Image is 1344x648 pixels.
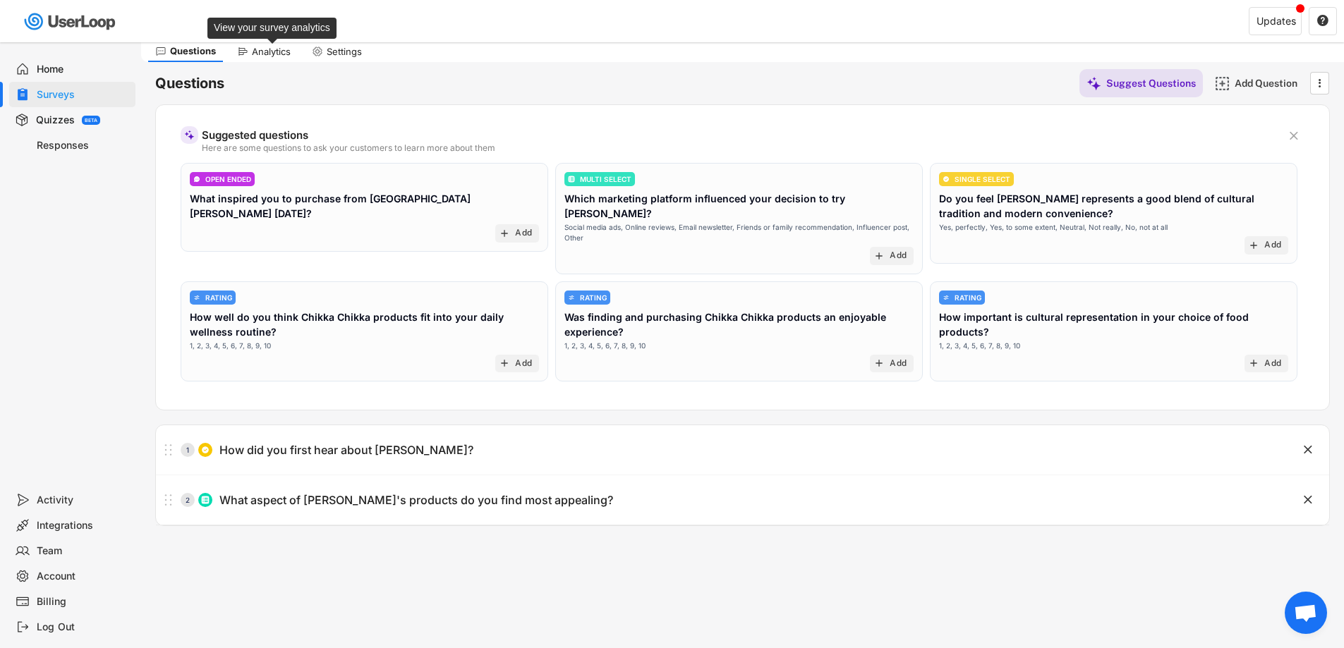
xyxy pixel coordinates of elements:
div: Surveys [37,88,130,102]
div: 1 [181,446,195,453]
h6: Questions [155,74,224,93]
div: Add [515,358,532,369]
div: Team [37,544,130,558]
div: 2 [181,496,195,503]
div: Add [890,250,907,262]
img: AddMajor.svg [1215,76,1230,91]
img: MagicMajor%20%28Purple%29.svg [184,130,195,140]
div: Add [1264,358,1281,369]
button:  [1301,493,1315,507]
img: AdjustIcon.svg [568,294,575,301]
text:  [1317,14,1328,27]
img: ListMajor.svg [568,176,575,183]
div: Here are some questions to ask your customers to learn more about them [202,144,1276,152]
div: Which marketing platform influenced your decision to try [PERSON_NAME]? [564,191,914,221]
div: Quizzes [36,114,75,127]
div: Home [37,63,130,76]
div: Was finding and purchasing Chikka Chikka products an enjoyable experience? [564,310,914,339]
div: 1, 2, 3, 4, 5, 6, 7, 8, 9, 10 [564,341,646,351]
div: What inspired you to purchase from [GEOGRAPHIC_DATA][PERSON_NAME] [DATE]? [190,191,539,221]
div: Updates [1257,16,1296,26]
div: Questions [170,45,216,57]
img: ListMajor.svg [201,496,210,504]
div: What aspect of [PERSON_NAME]'s products do you find most appealing? [219,493,613,508]
img: MagicMajor%20%28Purple%29.svg [1086,76,1101,91]
div: Settings [327,46,362,58]
div: SINGLE SELECT [955,176,1010,183]
div: How did you first hear about [PERSON_NAME]? [219,443,473,458]
button: add [873,357,885,369]
div: Add [515,228,532,239]
img: userloop-logo-01.svg [21,7,121,36]
div: Add Question [1235,77,1305,90]
div: Log Out [37,621,130,634]
button: add [499,228,510,239]
img: CircleTickMinorWhite.svg [943,176,950,183]
div: 1, 2, 3, 4, 5, 6, 7, 8, 9, 10 [939,341,1020,351]
text:  [1304,442,1312,457]
div: Yes, perfectly, Yes, to some extent, Neutral, Not really, No, not at all [939,222,1168,233]
div: How important is cultural representation in your choice of food products? [939,310,1288,339]
button: add [499,357,510,369]
div: Billing [37,595,130,609]
text:  [1319,75,1321,90]
button:  [1287,129,1301,143]
div: Suggested questions [202,130,1276,140]
img: ConversationMinor.svg [193,176,200,183]
img: AdjustIcon.svg [943,294,950,301]
div: Add [890,358,907,369]
button:  [1312,73,1326,94]
div: RATING [580,294,607,301]
button:  [1316,15,1329,27]
button:  [1301,443,1315,457]
img: AdjustIcon.svg [193,294,200,301]
button: add [1248,240,1259,251]
div: Suggest Questions [1106,77,1196,90]
div: MULTI SELECT [580,176,631,183]
div: Open chat [1285,592,1327,634]
div: Responses [37,139,130,152]
div: How well do you think Chikka Chikka products fit into your daily wellness routine? [190,310,539,339]
div: RATING [955,294,981,301]
button: add [1248,357,1259,369]
text:  [1290,128,1298,143]
div: Add [1264,240,1281,251]
div: 1, 2, 3, 4, 5, 6, 7, 8, 9, 10 [190,341,271,351]
div: Social media ads, Online reviews, Email newsletter, Friends or family recommendation, Influencer ... [564,222,914,243]
div: RATING [205,294,232,301]
div: Activity [37,494,130,507]
div: Integrations [37,519,130,532]
img: CircleTickMinorWhite.svg [201,446,210,454]
text:  [1304,492,1312,507]
button: add [873,250,885,262]
div: Account [37,570,130,583]
div: Do you feel [PERSON_NAME] represents a good blend of cultural tradition and modern convenience? [939,191,1288,221]
div: OPEN ENDED [205,176,251,183]
div: BETA [85,118,97,123]
div: Analytics [252,46,291,58]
